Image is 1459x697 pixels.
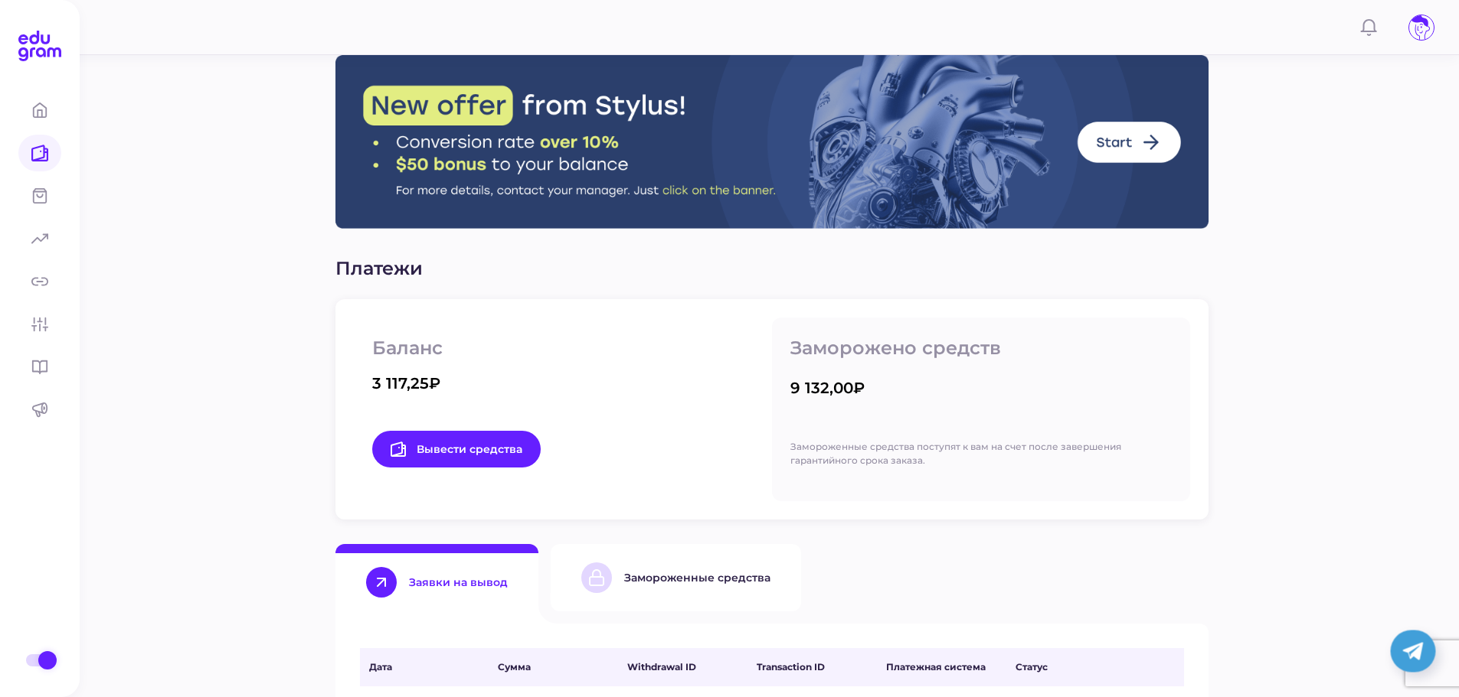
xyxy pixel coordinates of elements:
p: Платежи [335,256,1209,281]
button: Замороженные средства [551,544,801,611]
p: Заморожено средств [790,336,1172,360]
a: Вывести средства [372,431,541,467]
span: Дата [369,660,489,674]
button: Заявки на вывод [335,544,538,611]
span: Сумма [498,660,618,674]
p: Баланс [372,336,754,360]
span: Transaction ID [757,660,877,674]
span: Withdrawal ID [627,660,747,674]
span: Статус [1016,660,1184,674]
p: Замороженные средства поступят к вам на счет после завершения гарантийного срока заказа. [790,440,1172,467]
div: Заявки на вывод [409,575,508,589]
img: Stylus Banner [335,55,1209,229]
div: 9 132,00₽ [790,377,865,399]
div: Замороженные средства [624,571,770,585]
div: 3 117,25₽ [372,373,440,394]
span: Платежная система [886,660,1006,674]
span: Вывести средства [391,441,522,457]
